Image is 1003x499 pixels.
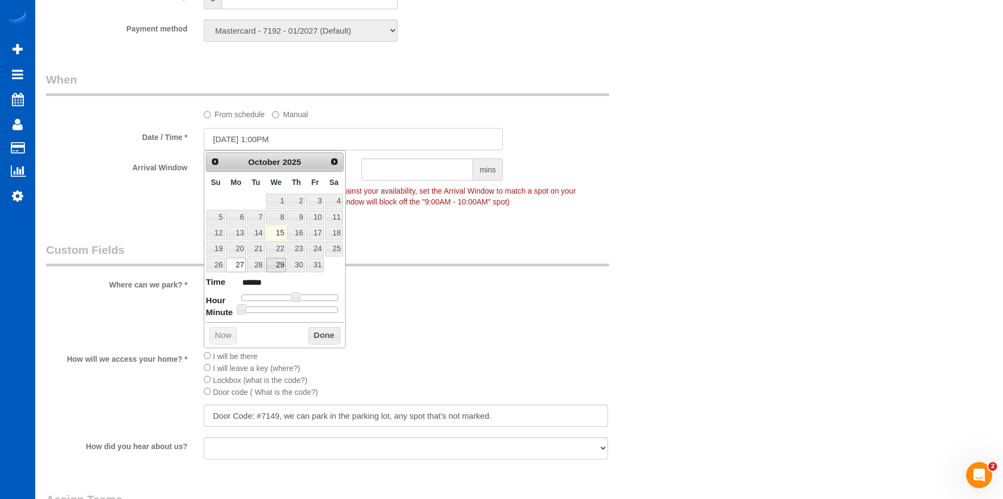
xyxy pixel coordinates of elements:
[213,376,307,385] span: Lockbox (what is the code?)
[247,226,264,240] a: 14
[312,178,319,187] span: Friday
[248,157,280,167] span: October
[38,128,196,143] label: Date / Time *
[211,157,219,166] span: Prev
[330,157,339,166] span: Next
[306,210,323,225] a: 10
[266,226,287,240] a: 15
[204,187,576,206] span: To make this booking count against your availability, set the Arrival Window to match a spot on y...
[209,327,237,344] button: Now
[226,241,246,256] a: 20
[308,327,340,344] button: Done
[287,241,305,256] a: 23
[266,210,287,225] a: 8
[287,194,305,208] a: 2
[473,158,503,181] span: mins
[206,258,225,272] a: 26
[247,258,264,272] a: 28
[282,157,301,167] span: 2025
[966,462,992,488] iframe: Intercom live chat
[988,462,997,471] span: 2
[272,111,279,118] input: Manual
[46,72,609,96] legend: When
[206,295,225,308] dt: Hour
[213,388,318,396] span: Door code ( What is the code?)
[226,258,246,272] a: 27
[287,210,305,225] a: 9
[206,241,225,256] a: 19
[327,154,342,169] a: Next
[213,352,257,361] span: I will be there
[251,178,260,187] span: Tuesday
[208,154,223,169] a: Prev
[206,276,225,290] dt: Time
[204,111,211,118] input: From schedule
[306,226,323,240] a: 17
[266,258,287,272] a: 29
[46,242,609,266] legend: Custom Fields
[329,178,339,187] span: Saturday
[270,178,282,187] span: Wednesday
[226,210,246,225] a: 6
[306,194,323,208] a: 3
[38,437,196,452] label: How did you hear about us?
[226,226,246,240] a: 13
[38,20,196,34] label: Payment method
[231,178,242,187] span: Monday
[272,105,308,120] label: Manual
[325,241,343,256] a: 25
[266,241,287,256] a: 22
[325,226,343,240] a: 18
[287,226,305,240] a: 16
[206,210,225,225] a: 5
[38,350,196,364] label: How will we access your home? *
[325,210,343,225] a: 11
[38,158,196,173] label: Arrival Window
[204,105,265,120] label: From schedule
[292,178,301,187] span: Thursday
[211,178,221,187] span: Sunday
[247,210,264,225] a: 7
[38,276,196,290] label: Where can we park? *
[213,364,300,373] span: I will leave a key (where?)
[247,241,264,256] a: 21
[204,128,503,150] input: MM/DD/YYYY HH:MM
[7,11,28,26] img: Automaid Logo
[287,258,305,272] a: 30
[266,194,287,208] a: 1
[206,306,233,320] dt: Minute
[306,241,323,256] a: 24
[325,194,343,208] a: 4
[306,258,323,272] a: 31
[206,226,225,240] a: 12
